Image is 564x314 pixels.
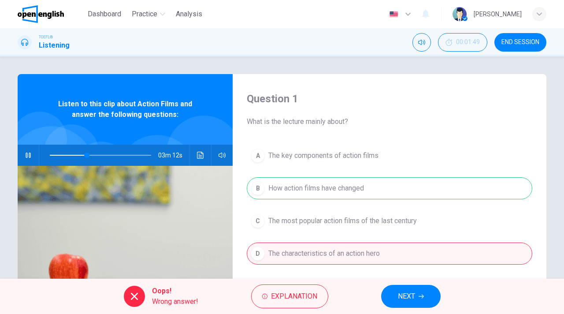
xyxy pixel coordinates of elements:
[501,39,539,46] span: END SESSION
[84,6,125,22] button: Dashboard
[453,7,467,21] img: Profile picture
[18,5,84,23] a: OpenEnglish logo
[474,9,522,19] div: [PERSON_NAME]
[438,33,487,52] div: Hide
[152,286,198,296] span: Oops!
[176,9,202,19] span: Analysis
[39,40,70,51] h1: Listening
[381,285,441,308] button: NEXT
[46,99,204,120] span: Listen to this clip about Action Films and answer the following questions:
[438,33,487,52] button: 00:01:49
[247,116,532,127] span: What is the lecture mainly about?
[271,290,317,303] span: Explanation
[132,9,157,19] span: Practice
[39,34,53,40] span: TOEFL®
[172,6,206,22] button: Analysis
[251,284,328,308] button: Explanation
[412,33,431,52] div: Mute
[152,296,198,307] span: Wrong answer!
[88,9,121,19] span: Dashboard
[193,145,208,166] button: Click to see the audio transcription
[494,33,546,52] button: END SESSION
[388,11,399,18] img: en
[158,145,189,166] span: 03m 12s
[398,290,415,303] span: NEXT
[18,5,64,23] img: OpenEnglish logo
[128,6,169,22] button: Practice
[456,39,480,46] span: 00:01:49
[247,92,532,106] h4: Question 1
